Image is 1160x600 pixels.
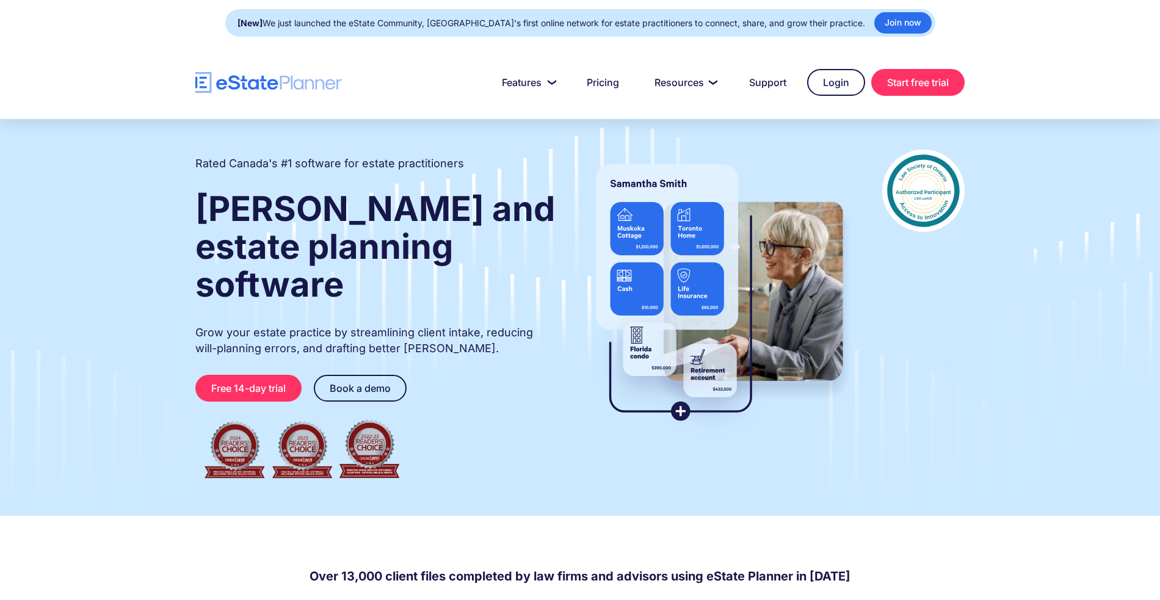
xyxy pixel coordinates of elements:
[572,70,634,95] a: Pricing
[871,69,965,96] a: Start free trial
[874,12,932,34] a: Join now
[195,72,342,93] a: home
[237,15,865,32] div: We just launched the eState Community, [GEOGRAPHIC_DATA]'s first online network for estate practi...
[195,375,302,402] a: Free 14-day trial
[195,188,555,305] strong: [PERSON_NAME] and estate planning software
[581,150,858,436] img: estate planner showing wills to their clients, using eState Planner, a leading estate planning so...
[237,18,263,28] strong: [New]
[640,70,728,95] a: Resources
[195,325,557,356] p: Grow your estate practice by streamlining client intake, reducing will-planning errors, and draft...
[807,69,865,96] a: Login
[487,70,566,95] a: Features
[310,568,850,585] h4: Over 13,000 client files completed by law firms and advisors using eState Planner in [DATE]
[734,70,801,95] a: Support
[195,156,464,172] h2: Rated Canada's #1 software for estate practitioners
[314,375,407,402] a: Book a demo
